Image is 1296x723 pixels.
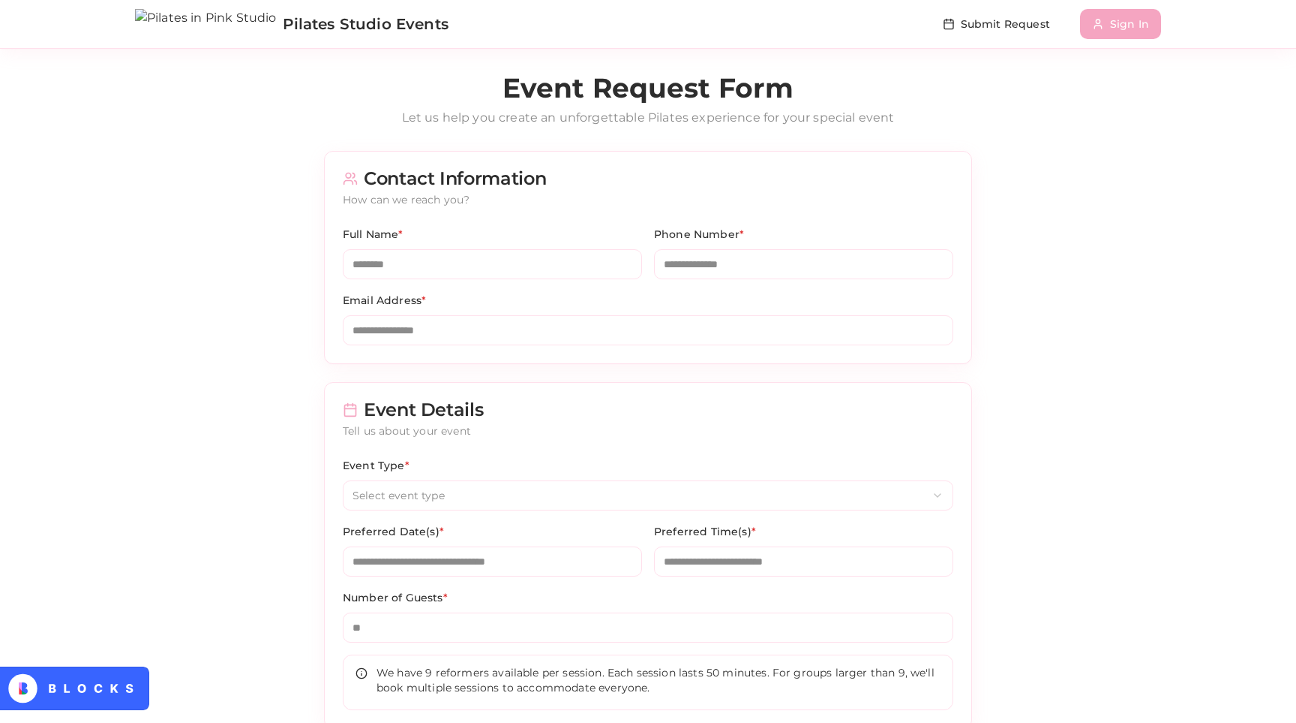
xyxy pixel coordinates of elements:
label: Email Address [343,294,426,307]
label: Event Type [343,459,409,472]
div: We have 9 reformers available per session. Each session lasts 50 minutes. For groups larger than ... [355,665,940,695]
span: Pilates Studio Events [283,14,448,35]
img: Pilates in Pink Studio [135,9,277,39]
div: Tell us about your event [343,423,953,438]
p: Let us help you create an unforgettable Pilates experience for your special event [324,109,972,127]
div: Contact Information [343,170,953,188]
div: How can we reach you? [343,192,953,207]
h1: Event Request Form [324,73,972,103]
label: Number of Guests [343,591,448,604]
button: Sign In [1080,9,1161,39]
label: Phone Number [654,227,744,241]
label: Full Name [343,227,403,241]
label: Preferred Time(s) [654,525,756,538]
a: Pilates Studio Events [135,9,448,39]
div: Event Details [343,401,953,419]
label: Preferred Date(s) [343,525,444,538]
button: Submit Request [931,9,1062,39]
